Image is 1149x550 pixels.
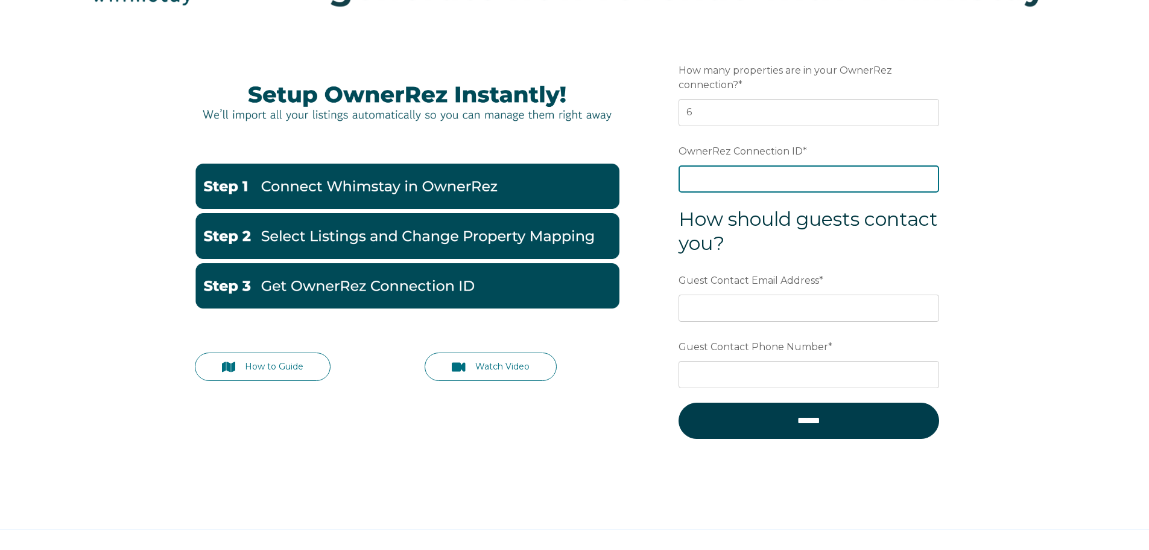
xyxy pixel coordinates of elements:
span: How many properties are in your OwnerRez connection? [679,61,892,94]
img: Get OwnerRez Connection ID [195,263,619,309]
img: Go to OwnerRez Account-1 [195,164,619,209]
span: Guest Contact Phone Number [679,337,828,356]
span: How should guests contact you? [679,207,938,255]
span: OwnerRez Connection ID [679,142,803,161]
a: How to Guide [195,353,331,381]
a: Watch Video [425,353,557,381]
span: Guest Contact Email Address [679,271,819,290]
img: Change Property Mappings [195,213,619,258]
img: Picture27 [195,73,619,130]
